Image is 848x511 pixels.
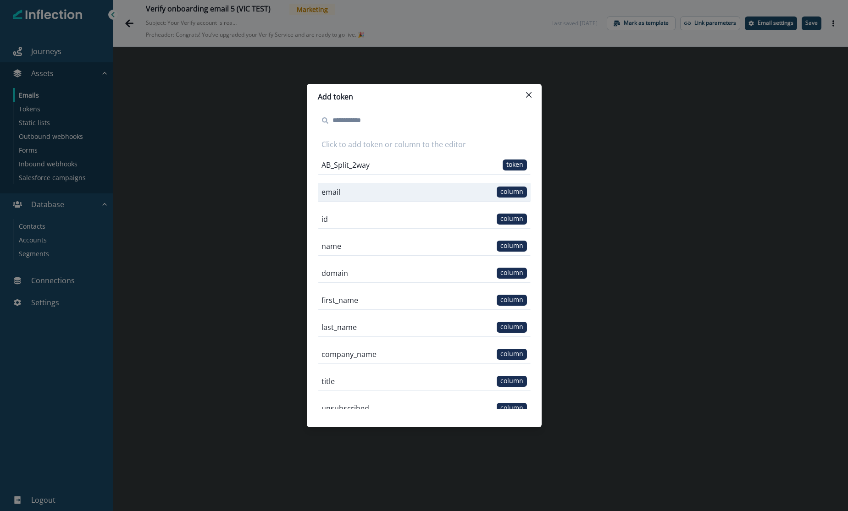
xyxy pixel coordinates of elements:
p: AB_Split_2way [321,159,370,170]
p: first_name [321,295,358,306]
p: unsubscribed [321,403,369,414]
span: column [497,214,527,225]
p: Click to add token or column to the editor [318,139,466,150]
p: domain [321,268,348,279]
p: Add token [318,91,353,102]
button: Close [521,88,536,102]
span: column [497,349,527,360]
span: column [497,295,527,306]
span: column [497,376,527,387]
p: title [321,376,335,387]
span: column [497,268,527,279]
p: company_name [321,349,377,360]
span: column [497,241,527,252]
p: name [321,241,341,252]
span: column [497,187,527,198]
p: last_name [321,322,357,333]
p: email [321,187,340,198]
span: column [497,322,527,333]
span: column [497,403,527,414]
p: id [321,214,328,225]
span: token [503,159,527,170]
